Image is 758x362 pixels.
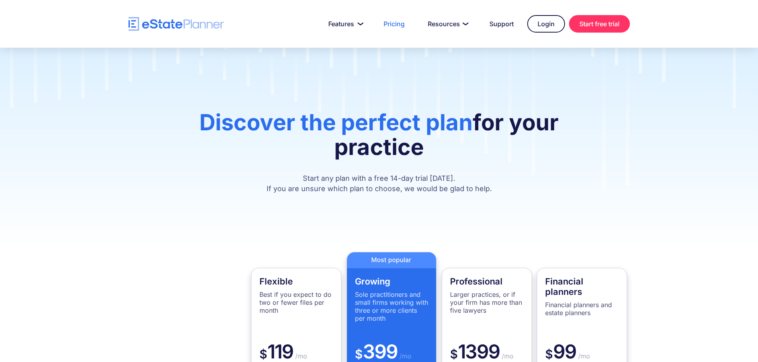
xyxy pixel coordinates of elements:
span: Discover the perfect plan [199,109,473,136]
span: /mo [576,352,590,360]
span: /mo [500,352,514,360]
a: Support [480,16,523,32]
a: Resources [418,16,476,32]
p: Financial planners and estate planners [545,301,619,317]
p: Start any plan with a free 14-day trial [DATE]. If you are unsure which plan to choose, we would ... [164,173,594,194]
a: home [129,17,224,31]
a: Pricing [374,16,414,32]
p: Sole practitioners and small firms working with three or more clients per month [355,290,429,322]
a: Start free trial [569,15,630,33]
span: $ [259,347,267,361]
span: /mo [398,352,411,360]
h1: for your practice [164,110,594,167]
span: $ [545,347,553,361]
span: $ [450,347,458,361]
p: Larger practices, or if your firm has more than five lawyers [450,290,524,314]
h4: Financial planners [545,276,619,297]
h4: Growing [355,276,429,287]
a: Features [319,16,370,32]
p: Best if you expect to do two or fewer files per month [259,290,333,314]
h4: Flexible [259,276,333,287]
span: /mo [293,352,307,360]
span: $ [355,347,363,361]
h4: Professional [450,276,524,287]
a: Login [527,15,565,33]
